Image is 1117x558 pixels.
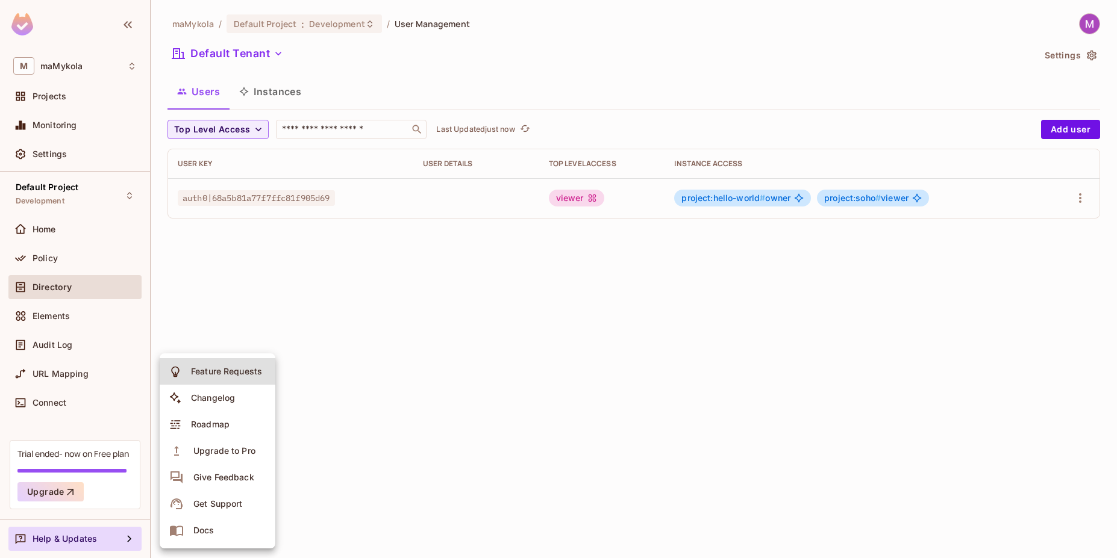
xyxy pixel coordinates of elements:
div: Changelog [191,392,235,404]
div: Roadmap [191,418,230,430]
div: Feature Requests [191,365,262,377]
div: Docs [193,524,214,536]
div: Get Support [193,498,242,510]
div: Give Feedback [193,471,254,483]
div: Upgrade to Pro [193,445,255,457]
